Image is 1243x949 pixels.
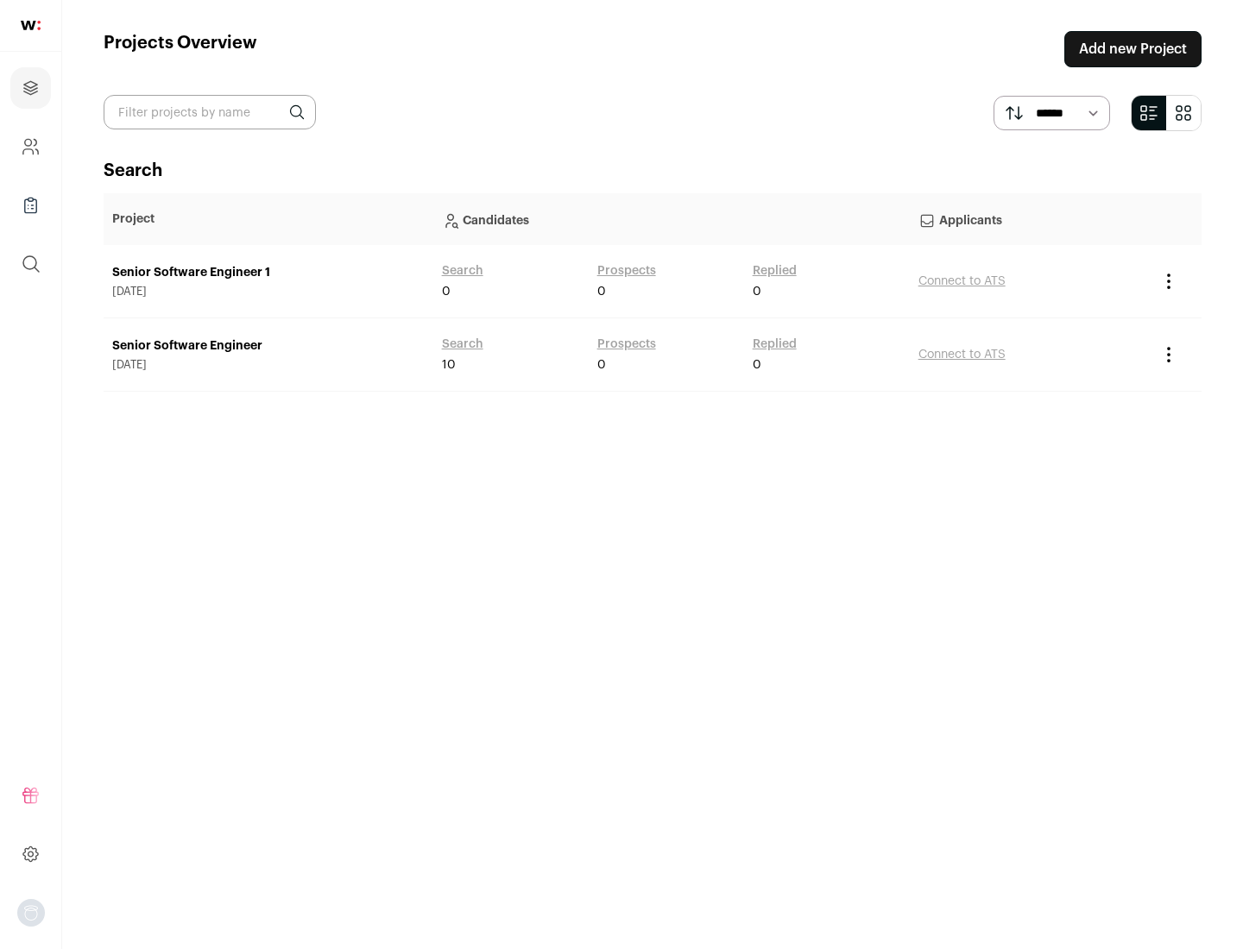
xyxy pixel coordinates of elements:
[112,211,425,228] p: Project
[442,262,483,280] a: Search
[918,275,1006,287] a: Connect to ATS
[753,262,797,280] a: Replied
[753,283,761,300] span: 0
[1064,31,1202,67] a: Add new Project
[442,356,456,374] span: 10
[112,264,425,281] a: Senior Software Engineer 1
[442,283,451,300] span: 0
[104,95,316,129] input: Filter projects by name
[597,336,656,353] a: Prospects
[21,21,41,30] img: wellfound-shorthand-0d5821cbd27db2630d0214b213865d53afaa358527fdda9d0ea32b1df1b89c2c.svg
[753,356,761,374] span: 0
[10,126,51,167] a: Company and ATS Settings
[112,337,425,355] a: Senior Software Engineer
[1158,344,1179,365] button: Project Actions
[597,262,656,280] a: Prospects
[918,202,1141,236] p: Applicants
[112,358,425,372] span: [DATE]
[17,899,45,927] button: Open dropdown
[10,67,51,109] a: Projects
[918,349,1006,361] a: Connect to ATS
[597,283,606,300] span: 0
[597,356,606,374] span: 0
[10,185,51,226] a: Company Lists
[112,285,425,299] span: [DATE]
[1158,271,1179,292] button: Project Actions
[442,336,483,353] a: Search
[753,336,797,353] a: Replied
[104,31,257,67] h1: Projects Overview
[104,159,1202,183] h2: Search
[442,202,901,236] p: Candidates
[17,899,45,927] img: nopic.png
